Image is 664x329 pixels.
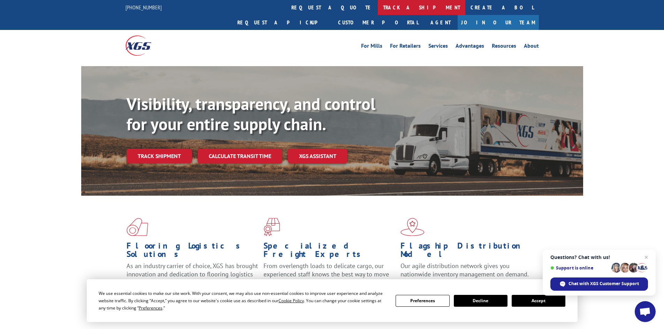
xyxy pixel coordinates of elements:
[127,218,148,236] img: xgs-icon-total-supply-chain-intelligence-red
[87,279,578,322] div: Cookie Consent Prompt
[550,265,609,271] span: Support is online
[390,43,421,51] a: For Retailers
[264,242,395,262] h1: Specialized Freight Experts
[333,15,423,30] a: Customer Portal
[127,242,258,262] h1: Flooring Logistics Solutions
[642,253,650,261] span: Close chat
[400,262,529,278] span: Our agile distribution network gives you nationwide inventory management on demand.
[512,295,565,307] button: Accept
[428,43,448,51] a: Services
[400,218,425,236] img: xgs-icon-flagship-distribution-model-red
[550,254,648,260] span: Questions? Chat with us!
[458,15,539,30] a: Join Our Team
[492,43,516,51] a: Resources
[127,262,258,287] span: As an industry carrier of choice, XGS has brought innovation and dedication to flooring logistics...
[99,290,387,312] div: We use essential cookies to make our site work. With your consent, we may also use non-essential ...
[454,295,507,307] button: Decline
[278,298,304,304] span: Cookie Policy
[139,305,162,311] span: Preferences
[400,242,532,262] h1: Flagship Distribution Model
[198,149,282,164] a: Calculate transit time
[361,43,382,51] a: For Mills
[127,93,375,135] b: Visibility, transparency, and control for your entire supply chain.
[635,301,656,322] div: Open chat
[125,4,162,11] a: [PHONE_NUMBER]
[568,281,639,287] span: Chat with XGS Customer Support
[396,295,449,307] button: Preferences
[550,277,648,291] div: Chat with XGS Customer Support
[524,43,539,51] a: About
[232,15,333,30] a: Request a pickup
[288,149,348,164] a: XGS ASSISTANT
[456,43,484,51] a: Advantages
[127,149,192,163] a: Track shipment
[423,15,458,30] a: Agent
[264,262,395,293] p: From overlength loads to delicate cargo, our experienced staff knows the best way to move your fr...
[264,218,280,236] img: xgs-icon-focused-on-flooring-red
